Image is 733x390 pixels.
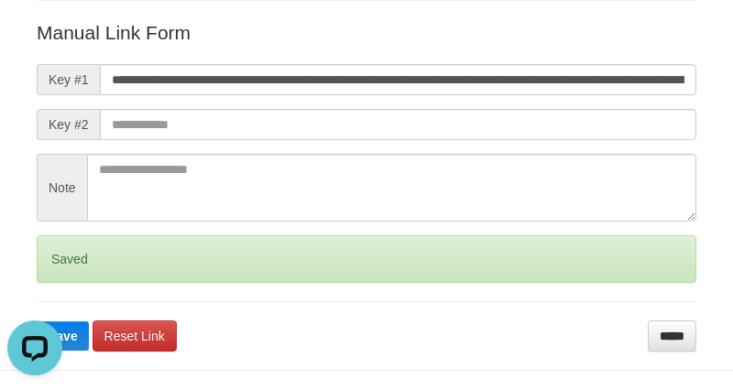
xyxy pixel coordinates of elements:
a: Reset Link [93,320,177,352]
span: Reset Link [104,329,165,343]
span: Save [48,329,78,343]
span: Key #1 [37,64,100,95]
div: Saved [37,235,696,283]
p: Manual Link Form [37,19,696,46]
span: Key #2 [37,109,100,140]
span: Note [37,154,87,222]
button: Open LiveChat chat widget [7,7,62,62]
